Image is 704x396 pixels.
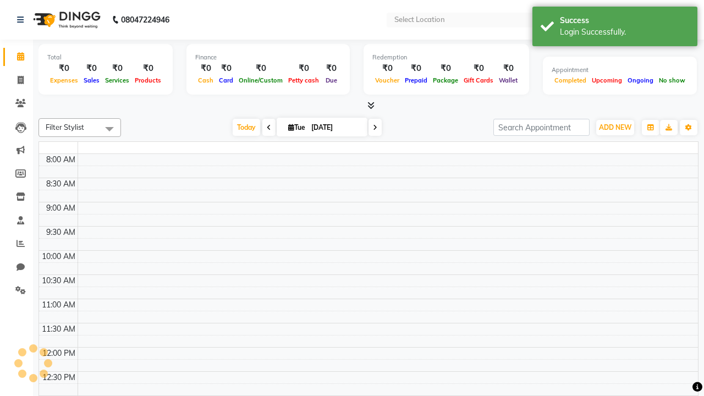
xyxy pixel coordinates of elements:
[47,53,164,62] div: Total
[560,15,689,26] div: Success
[46,123,84,131] span: Filter Stylist
[195,53,341,62] div: Finance
[236,76,285,84] span: Online/Custom
[121,4,169,35] b: 08047224946
[285,76,322,84] span: Petty cash
[625,76,656,84] span: Ongoing
[402,62,430,75] div: ₹0
[285,62,322,75] div: ₹0
[40,299,78,311] div: 11:00 AM
[102,62,132,75] div: ₹0
[372,62,402,75] div: ₹0
[552,76,589,84] span: Completed
[323,76,340,84] span: Due
[81,62,102,75] div: ₹0
[372,76,402,84] span: Voucher
[40,348,78,359] div: 12:00 PM
[102,76,132,84] span: Services
[40,372,78,383] div: 12:30 PM
[40,323,78,335] div: 11:30 AM
[285,123,308,131] span: Tue
[461,62,496,75] div: ₹0
[195,76,216,84] span: Cash
[402,76,430,84] span: Prepaid
[47,62,81,75] div: ₹0
[216,76,236,84] span: Card
[132,62,164,75] div: ₹0
[236,62,285,75] div: ₹0
[47,76,81,84] span: Expenses
[656,76,688,84] span: No show
[44,202,78,214] div: 9:00 AM
[132,76,164,84] span: Products
[552,65,688,75] div: Appointment
[44,178,78,190] div: 8:30 AM
[233,119,260,136] span: Today
[81,76,102,84] span: Sales
[496,76,520,84] span: Wallet
[430,76,461,84] span: Package
[496,62,520,75] div: ₹0
[40,251,78,262] div: 10:00 AM
[589,76,625,84] span: Upcoming
[599,123,631,131] span: ADD NEW
[28,4,103,35] img: logo
[493,119,590,136] input: Search Appointment
[430,62,461,75] div: ₹0
[372,53,520,62] div: Redemption
[40,275,78,287] div: 10:30 AM
[195,62,216,75] div: ₹0
[216,62,236,75] div: ₹0
[44,227,78,238] div: 9:30 AM
[560,26,689,38] div: Login Successfully.
[596,120,634,135] button: ADD NEW
[461,76,496,84] span: Gift Cards
[322,62,341,75] div: ₹0
[308,119,363,136] input: 2025-09-02
[394,14,445,25] div: Select Location
[44,154,78,166] div: 8:00 AM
